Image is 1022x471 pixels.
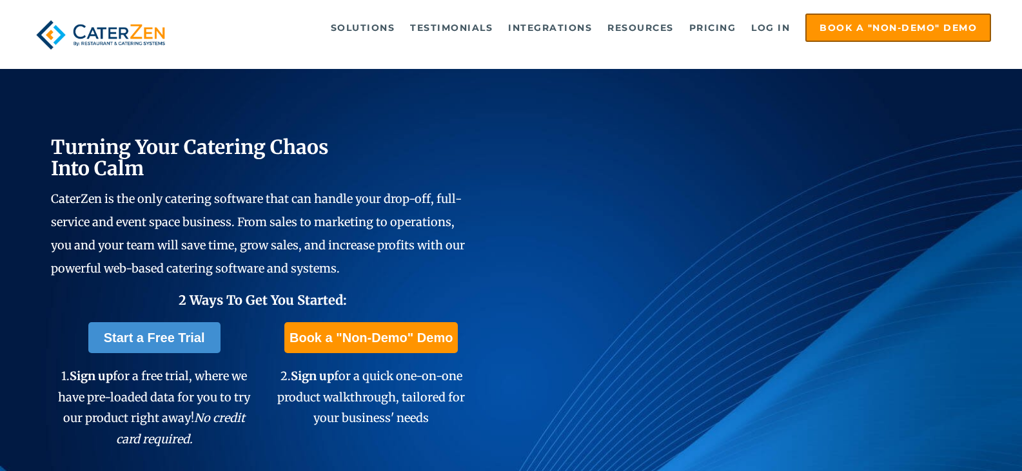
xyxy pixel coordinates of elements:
span: Sign up [70,369,113,383]
a: Book a "Non-Demo" Demo [284,322,458,353]
div: Navigation Menu [195,14,991,42]
em: No credit card required. [116,410,246,446]
a: Log in [745,15,796,41]
span: 2. for a quick one-on-one product walkthrough, tailored for your business' needs [277,369,465,425]
a: Resources [601,15,680,41]
a: Book a "Non-Demo" Demo [805,14,991,42]
a: Start a Free Trial [88,322,221,353]
a: Testimonials [404,15,499,41]
span: 2 Ways To Get You Started: [179,292,347,308]
span: Sign up [291,369,334,383]
a: Integrations [502,15,598,41]
a: Solutions [324,15,402,41]
a: Pricing [683,15,743,41]
img: caterzen [31,14,170,56]
span: Turning Your Catering Chaos Into Calm [51,135,329,180]
span: 1. for a free trial, where we have pre-loaded data for you to try our product right away! [58,369,250,446]
span: CaterZen is the only catering software that can handle your drop-off, full-service and event spac... [51,191,465,276]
